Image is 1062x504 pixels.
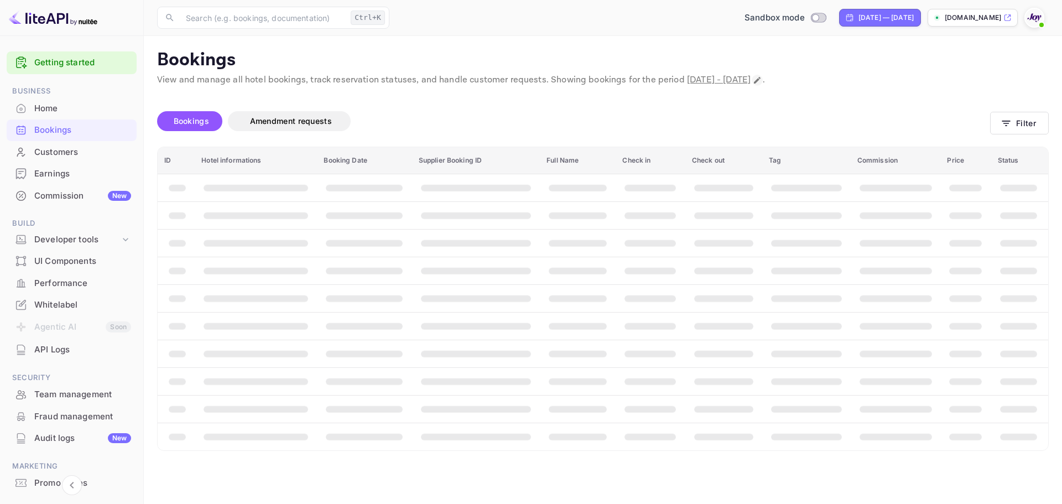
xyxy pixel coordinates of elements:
span: Security [7,372,137,384]
div: API Logs [34,344,131,356]
a: Performance [7,273,137,293]
a: Fraud management [7,406,137,427]
th: Booking Date [317,147,412,174]
a: Audit logsNew [7,428,137,448]
div: Ctrl+K [351,11,385,25]
div: Fraud management [34,411,131,423]
div: account-settings tabs [157,111,990,131]
a: Bookings [7,119,137,140]
a: API Logs [7,339,137,360]
div: Whitelabel [7,294,137,316]
div: Promo codes [34,477,131,490]
a: Whitelabel [7,294,137,315]
a: Earnings [7,163,137,184]
th: Full Name [540,147,616,174]
div: Developer tools [34,233,120,246]
div: New [108,191,131,201]
table: booking table [158,147,1048,450]
th: Hotel informations [195,147,317,174]
span: Build [7,217,137,230]
th: ID [158,147,195,174]
p: [DOMAIN_NAME] [945,13,1001,23]
a: Team management [7,384,137,404]
input: Search (e.g. bookings, documentation) [179,7,346,29]
div: UI Components [7,251,137,272]
div: Home [34,102,131,115]
div: Audit logsNew [7,428,137,449]
div: API Logs [7,339,137,361]
img: LiteAPI logo [9,9,97,27]
div: Customers [34,146,131,159]
a: Promo codes [7,472,137,493]
button: Collapse navigation [62,475,82,495]
div: Bookings [7,119,137,141]
span: Marketing [7,460,137,472]
div: Performance [7,273,137,294]
th: Commission [851,147,941,174]
div: Home [7,98,137,119]
th: Status [991,147,1048,174]
div: Getting started [7,51,137,74]
button: Change date range [752,75,763,86]
a: Getting started [34,56,131,69]
span: Business [7,85,137,97]
th: Check in [616,147,685,174]
a: CommissionNew [7,185,137,206]
button: Filter [990,112,1049,134]
div: Developer tools [7,230,137,250]
span: Sandbox mode [745,12,805,24]
div: Performance [34,277,131,290]
th: Tag [762,147,851,174]
div: Bookings [34,124,131,137]
th: Supplier Booking ID [412,147,540,174]
span: Amendment requests [250,116,332,126]
div: New [108,433,131,443]
img: With Joy [1025,9,1043,27]
div: Promo codes [7,472,137,494]
div: UI Components [34,255,131,268]
span: Bookings [174,116,209,126]
div: Earnings [7,163,137,185]
div: CommissionNew [7,185,137,207]
div: Team management [34,388,131,401]
div: Fraud management [7,406,137,428]
div: Audit logs [34,432,131,445]
th: Price [940,147,991,174]
th: Check out [685,147,762,174]
div: Earnings [34,168,131,180]
div: [DATE] — [DATE] [858,13,914,23]
span: [DATE] - [DATE] [687,74,751,86]
div: Whitelabel [34,299,131,311]
p: View and manage all hotel bookings, track reservation statuses, and handle customer requests. Sho... [157,74,1049,87]
a: Home [7,98,137,118]
a: Customers [7,142,137,162]
div: Team management [7,384,137,406]
a: UI Components [7,251,137,271]
p: Bookings [157,49,1049,71]
div: Switch to Production mode [740,12,830,24]
div: Customers [7,142,137,163]
div: Commission [34,190,131,202]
